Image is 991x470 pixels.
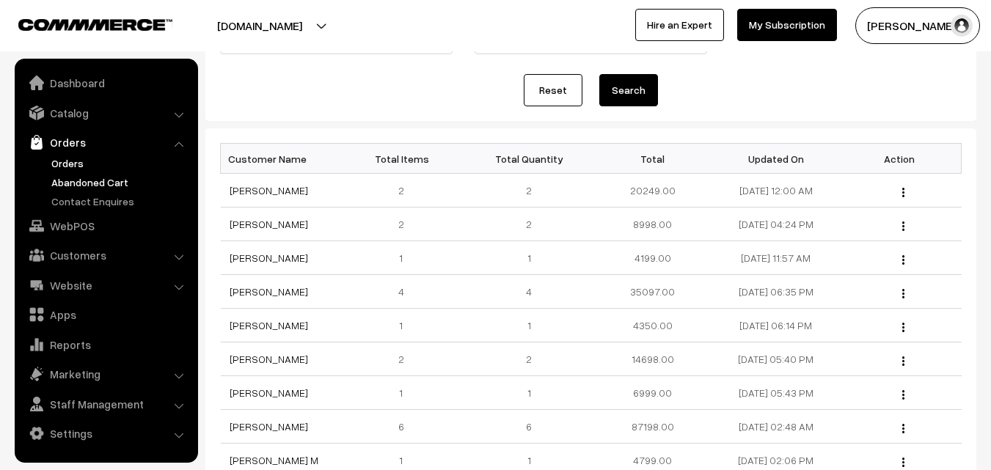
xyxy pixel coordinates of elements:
[590,342,714,376] td: 14698.00
[18,213,193,239] a: WebPOS
[902,356,904,366] img: Menu
[467,309,590,342] td: 1
[714,275,838,309] td: [DATE] 06:35 PM
[230,353,308,365] a: [PERSON_NAME]
[714,309,838,342] td: [DATE] 06:14 PM
[230,454,318,466] a: [PERSON_NAME] M
[18,420,193,447] a: Settings
[344,208,467,241] td: 2
[590,144,714,174] th: Total
[344,309,467,342] td: 1
[230,420,308,433] a: [PERSON_NAME]
[18,70,193,96] a: Dashboard
[344,275,467,309] td: 4
[18,331,193,358] a: Reports
[590,241,714,275] td: 4199.00
[902,323,904,332] img: Menu
[902,289,904,298] img: Menu
[467,275,590,309] td: 4
[48,194,193,209] a: Contact Enquires
[230,285,308,298] a: [PERSON_NAME]
[18,129,193,155] a: Orders
[902,458,904,467] img: Menu
[18,242,193,268] a: Customers
[838,144,961,174] th: Action
[902,188,904,197] img: Menu
[737,9,837,41] a: My Subscription
[18,391,193,417] a: Staff Management
[855,7,980,44] button: [PERSON_NAME]
[714,342,838,376] td: [DATE] 05:40 PM
[344,174,467,208] td: 2
[18,19,172,30] img: COMMMERCE
[230,386,308,399] a: [PERSON_NAME]
[344,144,467,174] th: Total Items
[230,184,308,197] a: [PERSON_NAME]
[902,221,904,231] img: Menu
[18,272,193,298] a: Website
[951,15,973,37] img: user
[467,174,590,208] td: 2
[344,241,467,275] td: 1
[467,208,590,241] td: 2
[48,175,193,190] a: Abandoned Cart
[714,208,838,241] td: [DATE] 04:24 PM
[714,144,838,174] th: Updated On
[230,319,308,331] a: [PERSON_NAME]
[344,376,467,410] td: 1
[18,100,193,126] a: Catalog
[902,255,904,265] img: Menu
[467,342,590,376] td: 2
[590,275,714,309] td: 35097.00
[467,241,590,275] td: 1
[590,376,714,410] td: 6999.00
[467,144,590,174] th: Total Quantity
[635,9,724,41] a: Hire an Expert
[524,74,582,106] a: Reset
[18,361,193,387] a: Marketing
[714,410,838,444] td: [DATE] 02:48 AM
[221,144,344,174] th: Customer Name
[590,174,714,208] td: 20249.00
[467,410,590,444] td: 6
[230,218,308,230] a: [PERSON_NAME]
[714,241,838,275] td: [DATE] 11:57 AM
[714,376,838,410] td: [DATE] 05:43 PM
[344,410,467,444] td: 6
[467,376,590,410] td: 1
[599,74,658,106] button: Search
[230,251,308,264] a: [PERSON_NAME]
[590,410,714,444] td: 87198.00
[166,7,354,44] button: [DOMAIN_NAME]
[48,155,193,171] a: Orders
[344,342,467,376] td: 2
[590,208,714,241] td: 8998.00
[590,309,714,342] td: 4350.00
[18,15,147,32] a: COMMMERCE
[18,301,193,328] a: Apps
[902,424,904,433] img: Menu
[714,174,838,208] td: [DATE] 12:00 AM
[902,390,904,400] img: Menu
